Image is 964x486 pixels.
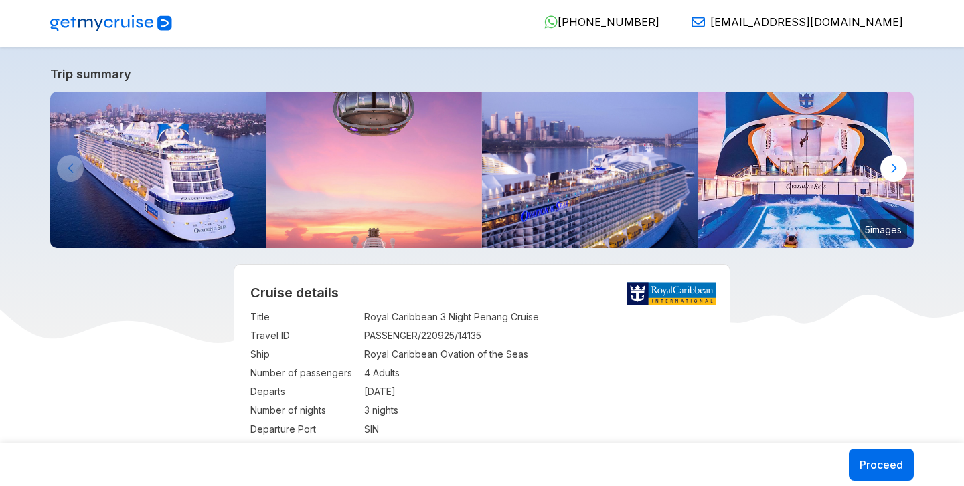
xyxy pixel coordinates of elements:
td: Number of nights [250,401,357,420]
td: : [357,326,364,345]
td: Royal Caribbean Ovation of the Seas [364,345,714,364]
span: [PHONE_NUMBER] [558,15,659,29]
td: : [357,345,364,364]
td: Departs [250,382,357,401]
td: : [357,401,364,420]
a: [PHONE_NUMBER] [534,15,659,29]
button: Proceed [849,449,914,481]
img: north-star-sunset-ovation-of-the-seas.jpg [266,92,483,248]
h2: Cruise details [250,285,714,301]
td: Ship [250,345,357,364]
td: Royal Caribbean 3 Night Penang Cruise [364,308,714,326]
td: : [357,308,364,326]
td: : [357,364,364,382]
td: Title [250,308,357,326]
td: SIN [364,420,714,439]
img: Email [692,15,705,29]
img: ovation-of-the-seas-flowrider-sunset.jpg [698,92,914,248]
span: [EMAIL_ADDRESS][DOMAIN_NAME] [710,15,903,29]
img: ovation-exterior-back-aerial-sunset-port-ship.jpg [50,92,266,248]
small: 5 images [860,219,907,239]
td: : [357,420,364,439]
img: ovation-of-the-seas-departing-from-sydney.jpg [482,92,698,248]
td: PASSENGER/220925/14135 [364,326,714,345]
td: Departure Port [250,420,357,439]
a: Trip summary [50,67,914,81]
td: [DATE] [364,382,714,401]
td: Travel ID [250,326,357,345]
td: 3 nights [364,401,714,420]
img: WhatsApp [544,15,558,29]
a: [EMAIL_ADDRESS][DOMAIN_NAME] [681,15,903,29]
td: Number of passengers [250,364,357,382]
td: : [357,382,364,401]
td: 4 Adults [364,364,714,382]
